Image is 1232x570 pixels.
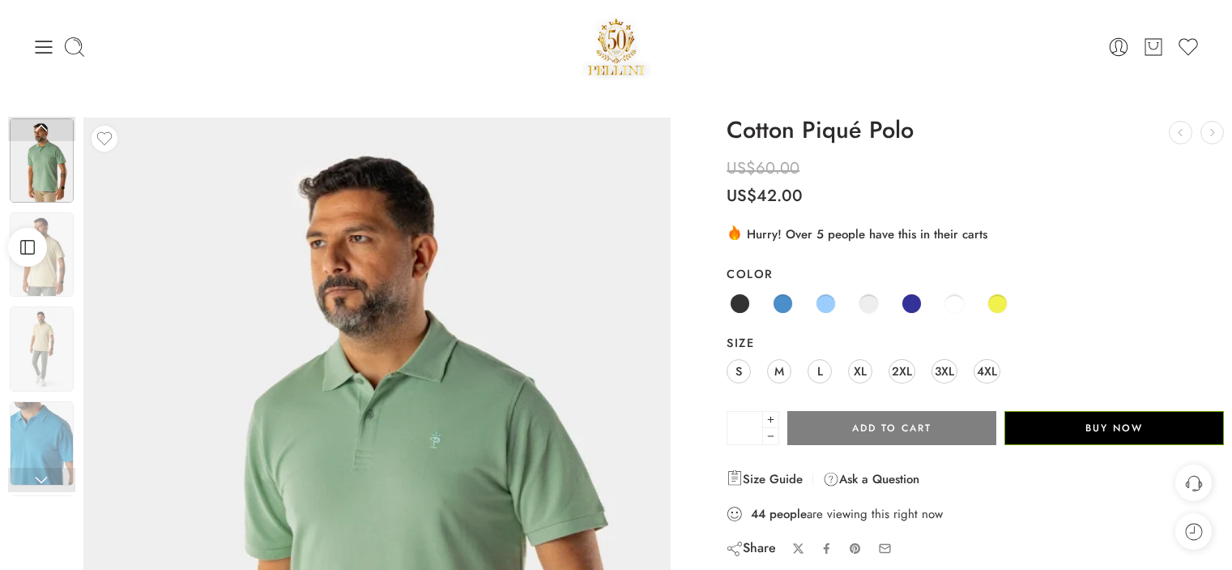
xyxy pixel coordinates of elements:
label: Color [727,266,1224,282]
label: Size [727,335,1224,351]
input: Product quantity [727,411,763,445]
strong: people [769,506,807,522]
bdi: 60.00 [727,156,799,180]
a: Share on Facebook [821,542,833,555]
span: XL [854,360,867,382]
span: US$ [727,184,757,208]
a: M [767,359,791,384]
a: Share on X [792,542,804,555]
a: Ask a Question [823,469,919,489]
a: 4XL [974,359,1000,384]
a: L [808,359,832,384]
bdi: 42.00 [727,184,803,208]
span: US$ [727,156,756,180]
a: Size Guide [727,469,803,489]
a: Wishlist [1177,36,1200,58]
button: Buy Now [1004,411,1224,445]
img: Artboard 60 [10,212,74,297]
img: Pellini [582,12,651,81]
a: 2XL [889,359,915,384]
span: S [735,360,742,382]
span: 3XL [935,360,954,382]
a: S [727,359,751,384]
a: Pin on Pinterest [849,542,862,555]
a: Login / Register [1107,36,1130,58]
img: Artboard 60 [10,118,74,203]
button: Add to cart [787,411,996,445]
a: Email to your friends [878,542,892,555]
div: Share [727,539,776,557]
span: L [817,360,823,382]
span: 2XL [892,360,912,382]
div: are viewing this right now [727,505,1224,523]
a: Cart [1142,36,1165,58]
a: Pellini - [582,12,651,81]
strong: 44 [751,506,765,522]
img: Artboard 60 [10,401,74,486]
div: Hurry! Over 5 people have this in their carts [727,224,1224,243]
a: XL [848,359,872,384]
span: M [774,360,784,382]
a: 3XL [931,359,957,384]
img: Artboard 60 [10,306,74,391]
span: 4XL [977,360,997,382]
h1: Cotton Piqué Polo [727,118,1224,144]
